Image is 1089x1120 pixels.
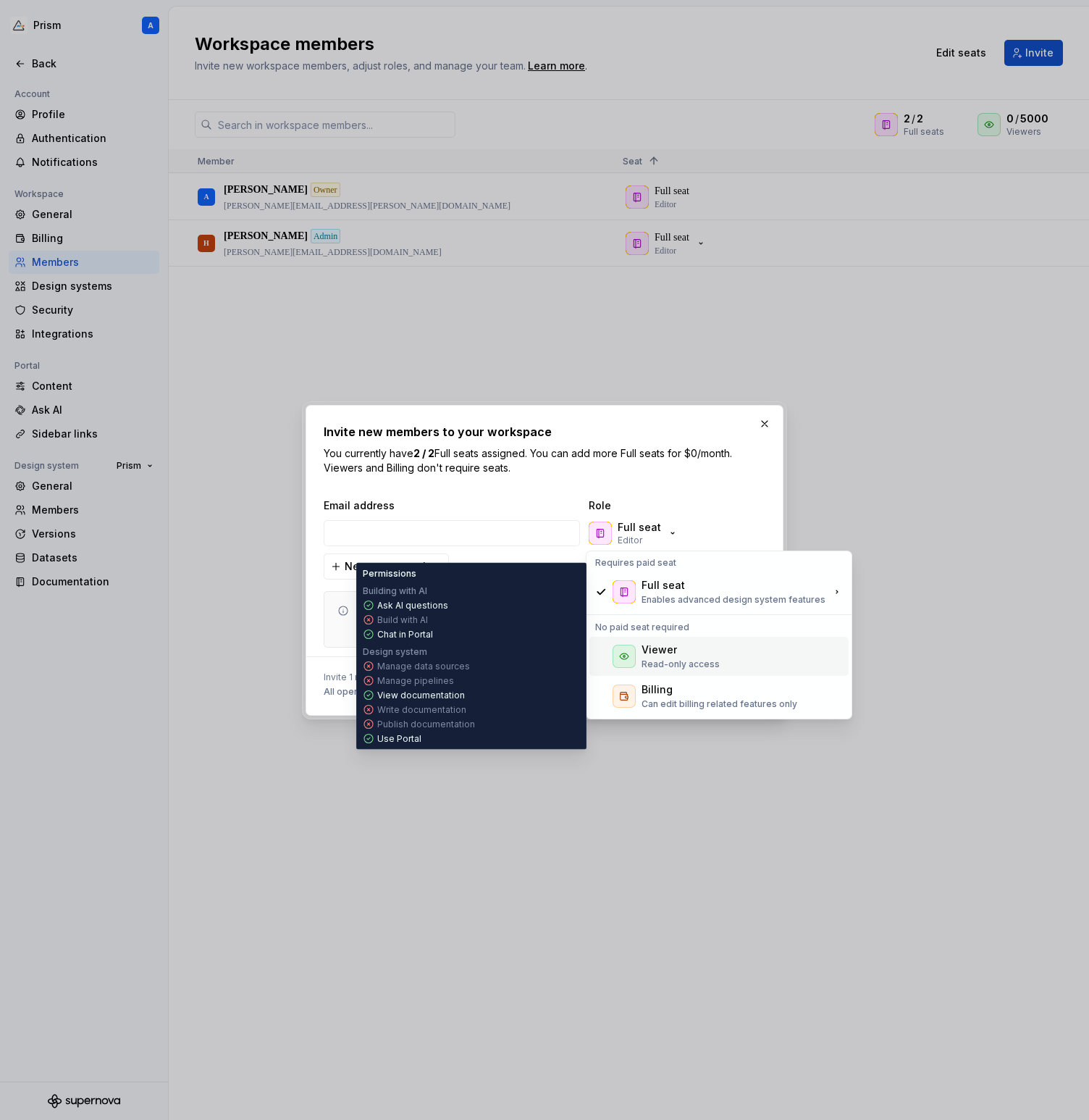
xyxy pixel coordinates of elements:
span: Role [589,498,733,513]
p: Chat in Portal [377,629,433,640]
p: Can edit billing related features only [642,698,797,710]
div: Viewer [642,643,677,657]
div: Full seat [642,578,685,593]
span: New team member [345,559,440,574]
p: Ask AI questions [377,600,448,611]
div: Requires paid seat [589,554,849,572]
p: Manage data sources [377,661,470,672]
p: Editor [618,535,642,546]
b: 2 / 2 [413,447,434,459]
div: Billing [642,682,673,697]
h2: Invite new members to your workspace [324,423,765,440]
p: View documentation [377,690,465,701]
p: Read-only access [642,659,720,670]
p: Publish documentation [377,719,475,730]
p: Use Portal [377,733,421,745]
div: No paid seat required [589,619,849,636]
span: Email address [324,498,583,513]
p: Building with AI [363,585,427,597]
p: You currently have Full seats assigned. You can add more Full seats for $0/month. Viewers and Bil... [324,446,765,475]
p: Full seat [618,520,661,535]
span: All open design systems and projects [324,686,487,698]
p: Design system [363,646,427,658]
button: Full seatEditor [586,519,684,548]
p: Enables advanced design system features [642,594,825,606]
p: Permissions [363,568,416,580]
p: Manage pipelines [377,675,454,687]
p: Write documentation [377,704,466,716]
span: Invite 1 member to: [324,672,501,683]
p: Build with AI [377,614,428,626]
button: New team member [324,553,449,580]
